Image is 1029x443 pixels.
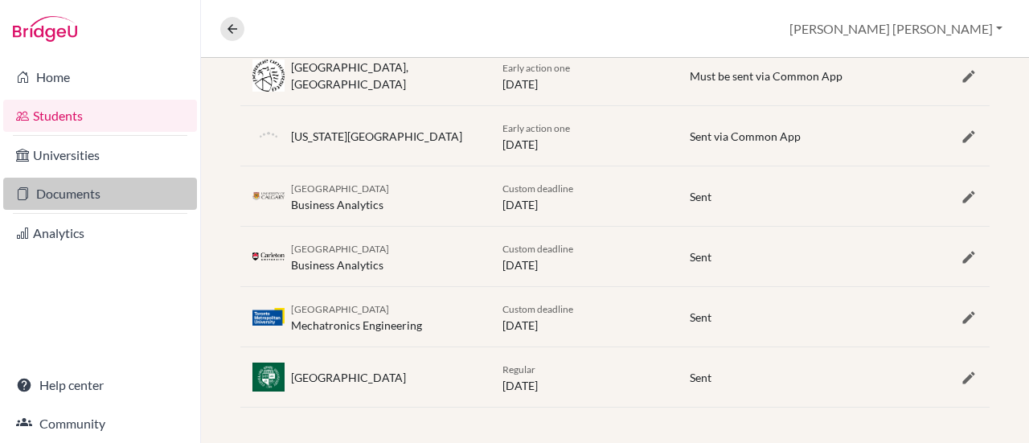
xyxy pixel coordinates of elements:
[502,183,573,195] span: Custom deadline
[490,119,678,153] div: [DATE]
[690,371,711,384] span: Sent
[690,69,842,83] span: Must be sent via Common App
[3,139,197,171] a: Universities
[502,363,535,375] span: Regular
[252,308,285,326] img: ca_rye_091ip8vo.png
[291,179,389,213] div: Business Analytics
[252,251,285,263] img: ca_car_j4t7g_0f.png
[291,183,389,195] span: [GEOGRAPHIC_DATA]
[291,128,462,145] div: [US_STATE][GEOGRAPHIC_DATA]
[13,16,77,42] img: Bridge-U
[291,240,389,273] div: Business Analytics
[291,303,389,315] span: [GEOGRAPHIC_DATA]
[3,61,197,93] a: Home
[3,408,197,440] a: Community
[502,62,570,74] span: Early action one
[490,59,678,92] div: [DATE]
[252,191,285,203] img: ca_cal_9_z6p1q8.png
[291,59,478,92] div: [GEOGRAPHIC_DATA], [GEOGRAPHIC_DATA]
[490,360,678,394] div: [DATE]
[252,363,285,391] img: us_clv_93jify8j.png
[690,129,801,143] span: Sent via Common App
[252,59,285,91] img: us_purd_to3ajwzr.jpeg
[291,243,389,255] span: [GEOGRAPHIC_DATA]
[291,300,422,334] div: Mechatronics Engineering
[252,120,285,152] img: default-university-logo-42dd438d0b49c2174d4c41c49dcd67eec2da6d16b3a2f6d5de70cc347232e317.png
[3,217,197,249] a: Analytics
[3,369,197,401] a: Help center
[3,178,197,210] a: Documents
[502,122,570,134] span: Early action one
[291,369,406,386] div: [GEOGRAPHIC_DATA]
[3,100,197,132] a: Students
[490,240,678,273] div: [DATE]
[782,14,1010,44] button: [PERSON_NAME] [PERSON_NAME]
[690,250,711,264] span: Sent
[502,243,573,255] span: Custom deadline
[502,303,573,315] span: Custom deadline
[490,179,678,213] div: [DATE]
[490,300,678,334] div: [DATE]
[690,190,711,203] span: Sent
[690,310,711,324] span: Sent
